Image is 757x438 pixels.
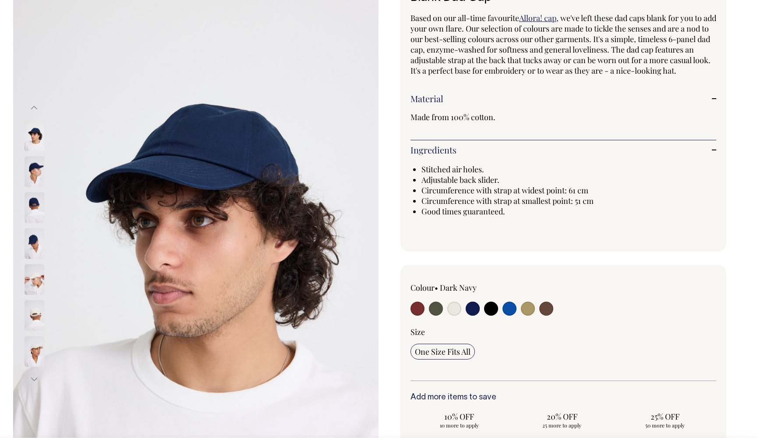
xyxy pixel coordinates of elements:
img: dark-navy [25,156,44,187]
button: Next [28,369,41,389]
span: 25% OFF [620,411,709,422]
span: 10 more to apply [415,422,504,429]
input: One Size Fits All [410,344,475,360]
a: Material [410,93,716,104]
span: , we've left these dad caps blank for you to add your own flare. Our selection of colours are mad... [410,13,716,76]
img: dark-navy [25,120,44,151]
div: Size [410,327,716,337]
img: dark-navy [25,228,44,259]
span: • [435,282,438,293]
a: Ingredients [410,145,716,155]
span: Circumference with strap at widest point: 61 cm [421,185,588,196]
span: Made from 100% cotton. [410,112,495,122]
img: dark-navy [25,192,44,223]
img: natural [25,264,44,295]
input: 10% OFF 10 more to apply [410,409,508,431]
span: Circumference with strap at smallest point: 51 cm [421,196,594,206]
button: Previous [28,98,41,118]
img: natural [25,336,44,367]
span: Stitched air holes. [421,164,484,174]
span: One Size Fits All [415,346,470,357]
span: 20% OFF [518,411,607,422]
span: Good times guaranteed. [421,206,505,217]
span: 50 more to apply [620,422,709,429]
input: 25% OFF 50 more to apply [616,409,714,431]
input: 20% OFF 25 more to apply [513,409,611,431]
label: Dark Navy [440,282,477,293]
img: natural [25,300,44,331]
span: 10% OFF [415,411,504,422]
span: Based on our all-time favourite [410,13,519,23]
span: Adjustable back slider. [421,174,499,185]
span: 25 more to apply [518,422,607,429]
a: Allora! cap [519,13,556,23]
div: Colour [410,282,533,293]
h6: Add more items to save [410,393,716,402]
